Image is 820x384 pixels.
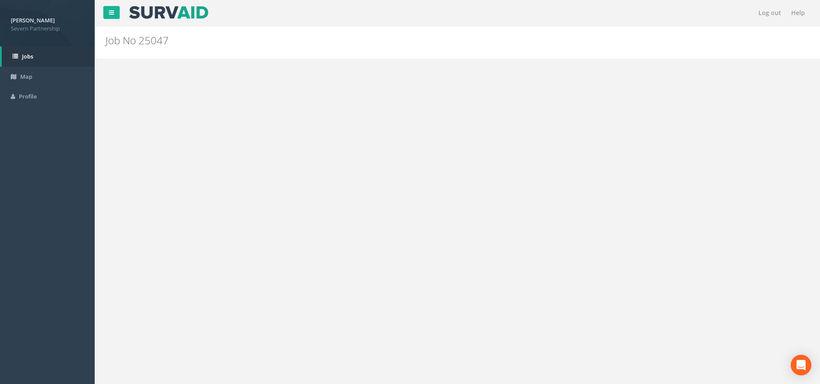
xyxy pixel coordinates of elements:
[11,16,55,24] strong: [PERSON_NAME]
[11,25,84,33] span: Severn Partnership
[2,46,95,67] a: Jobs
[105,35,690,46] h2: Job No 25047
[22,52,33,60] span: Jobs
[791,355,811,375] div: Open Intercom Messenger
[19,92,37,100] span: Profile
[11,14,84,32] a: [PERSON_NAME] Severn Partnership
[20,73,32,80] span: Map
